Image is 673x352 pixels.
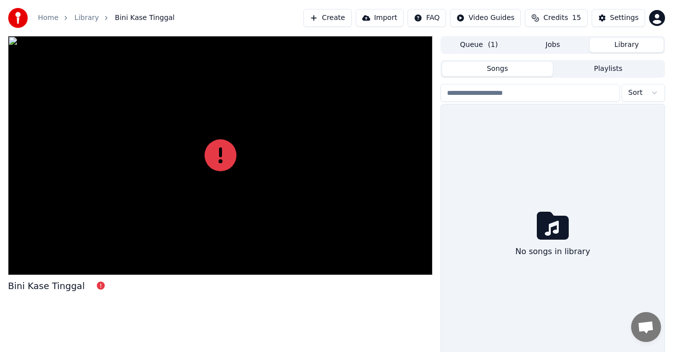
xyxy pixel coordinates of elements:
a: Home [38,13,58,23]
div: Settings [610,13,639,23]
span: Sort [628,88,643,98]
a: Library [74,13,99,23]
div: Bini Kase Tinggal [8,279,85,293]
button: Create [303,9,352,27]
button: Import [356,9,404,27]
button: Songs [442,62,553,76]
button: Playlists [553,62,664,76]
button: Settings [592,9,645,27]
button: FAQ [408,9,446,27]
span: Credits [543,13,568,23]
span: ( 1 ) [488,40,498,50]
button: Video Guides [450,9,521,27]
button: Credits15 [525,9,587,27]
button: Jobs [516,38,590,52]
a: Open chat [631,312,661,342]
span: 15 [572,13,581,23]
img: youka [8,8,28,28]
span: Bini Kase Tinggal [115,13,175,23]
button: Queue [442,38,516,52]
div: No songs in library [511,242,594,262]
button: Library [590,38,664,52]
nav: breadcrumb [38,13,175,23]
